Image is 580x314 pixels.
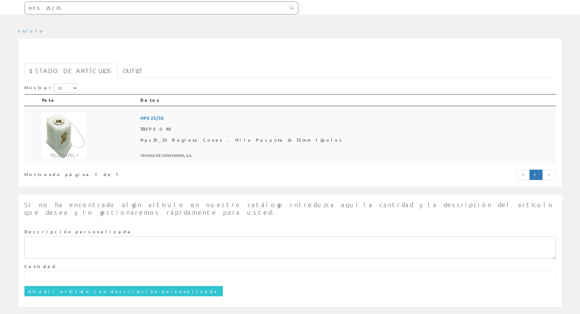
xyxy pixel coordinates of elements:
input: Añadir artículo con descripción personalizada [24,286,223,296]
label: Cantidad [24,263,57,270]
span: TEMP0048 [140,124,553,135]
a: Página anterior [517,170,530,180]
select: Mostrar [53,83,78,93]
h1: HPS 25/35 [24,48,556,61]
a: Outlet [118,64,148,78]
input: Buscar ... [25,2,286,14]
span: Si no ha encontrado algún artículo en nuestro catálogo introduzca aquí la cantidad y la descripci... [24,201,554,216]
img: Foto artículo Hps25_35 Regleta Conex. Hilo Pasante 2x35mm 12polos (144.9x150) [42,112,86,158]
th: Foto [40,94,138,106]
span: TECNICA DE CONEXIONES, S.A. [140,150,553,161]
label: Descripción personalizada [24,229,132,235]
div: Mostrando página 1 de 1 [24,169,241,178]
span: Hps25_35 Regleta Conex. Hilo Pasante 2x35mm 12polos [140,135,553,146]
span: HPS 25/35 [140,112,553,124]
label: Mostrar [24,83,78,93]
a: Página actual [529,170,543,180]
a: Inicio [18,28,44,34]
a: Listado de artículos [24,64,117,78]
a: Página siguiente [542,170,556,180]
th: Datos [138,94,556,106]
